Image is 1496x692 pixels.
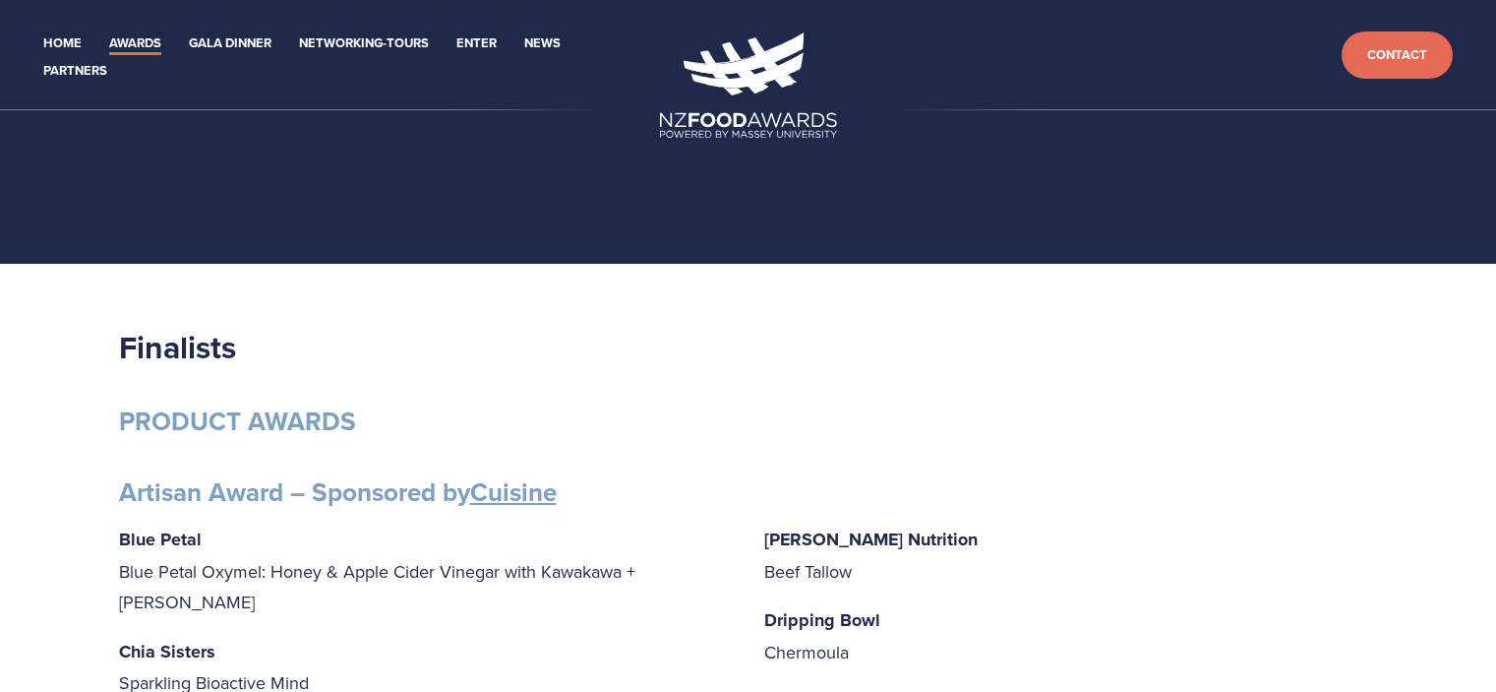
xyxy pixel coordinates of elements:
[43,32,82,55] a: Home
[119,527,202,552] strong: Blue Petal
[119,403,356,440] strong: PRODUCT AWARDS
[119,639,215,664] strong: Chia Sisters
[764,524,1378,587] p: Beef Tallow
[299,32,429,55] a: Networking-Tours
[189,32,271,55] a: Gala Dinner
[119,473,557,511] strong: Artisan Award – Sponsored by
[764,604,1378,667] p: Chermoula
[456,32,497,55] a: Enter
[764,527,978,552] strong: [PERSON_NAME] Nutrition
[119,324,236,370] strong: Finalists
[119,524,733,618] p: Blue Petal Oxymel: Honey & Apple Cider Vinegar with Kawakawa + [PERSON_NAME]
[764,607,880,633] strong: Dripping Bowl
[524,32,561,55] a: News
[1342,31,1453,80] a: Contact
[109,32,161,55] a: Awards
[470,473,557,511] a: Cuisine
[43,60,107,83] a: Partners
